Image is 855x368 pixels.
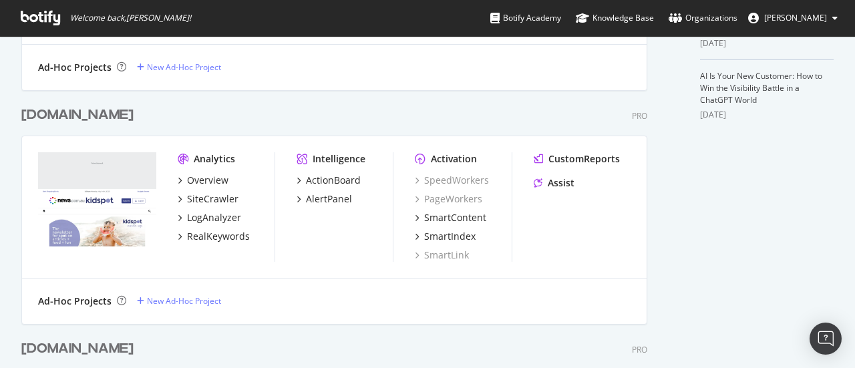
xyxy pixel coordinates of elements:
div: SmartContent [424,211,486,224]
div: RealKeywords [187,230,250,243]
div: Assist [548,176,574,190]
div: Ad-Hoc Projects [38,295,112,308]
div: Overview [187,174,228,187]
div: ActionBoard [306,174,361,187]
div: SiteCrawler [187,192,238,206]
a: AlertPanel [297,192,352,206]
a: SiteCrawler [178,192,238,206]
div: Analytics [194,152,235,166]
div: New Ad-Hoc Project [147,61,221,73]
div: Pro [632,344,647,355]
a: New Ad-Hoc Project [137,61,221,73]
span: Welcome back, [PERSON_NAME] ! [70,13,191,23]
div: Organizations [669,11,737,25]
div: Ad-Hoc Projects [38,61,112,74]
a: CustomReports [534,152,620,166]
div: Activation [431,152,477,166]
a: SmartIndex [415,230,476,243]
a: AI Is Your New Customer: How to Win the Visibility Battle in a ChatGPT World [700,70,822,106]
a: RealKeywords [178,230,250,243]
a: New Ad-Hoc Project [137,295,221,307]
div: Intelligence [313,152,365,166]
a: [DOMAIN_NAME] [21,339,139,359]
a: [DOMAIN_NAME] [21,106,139,125]
span: Thomas Ashworth [764,12,827,23]
div: [DOMAIN_NAME] [21,106,134,125]
a: SmartLink [415,248,469,262]
a: Overview [178,174,228,187]
a: LogAnalyzer [178,211,241,224]
div: Pro [632,110,647,122]
div: Botify Academy [490,11,561,25]
div: [DOMAIN_NAME] [21,339,134,359]
a: SmartContent [415,211,486,224]
a: SpeedWorkers [415,174,489,187]
a: PageWorkers [415,192,482,206]
a: Assist [534,176,574,190]
div: [DATE] [700,37,834,49]
div: AlertPanel [306,192,352,206]
img: www.kidspot.com.au [38,152,156,247]
div: CustomReports [548,152,620,166]
div: LogAnalyzer [187,211,241,224]
div: SmartIndex [424,230,476,243]
div: New Ad-Hoc Project [147,295,221,307]
a: ActionBoard [297,174,361,187]
div: Knowledge Base [576,11,654,25]
div: [DATE] [700,109,834,121]
button: [PERSON_NAME] [737,7,848,29]
div: Open Intercom Messenger [810,323,842,355]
